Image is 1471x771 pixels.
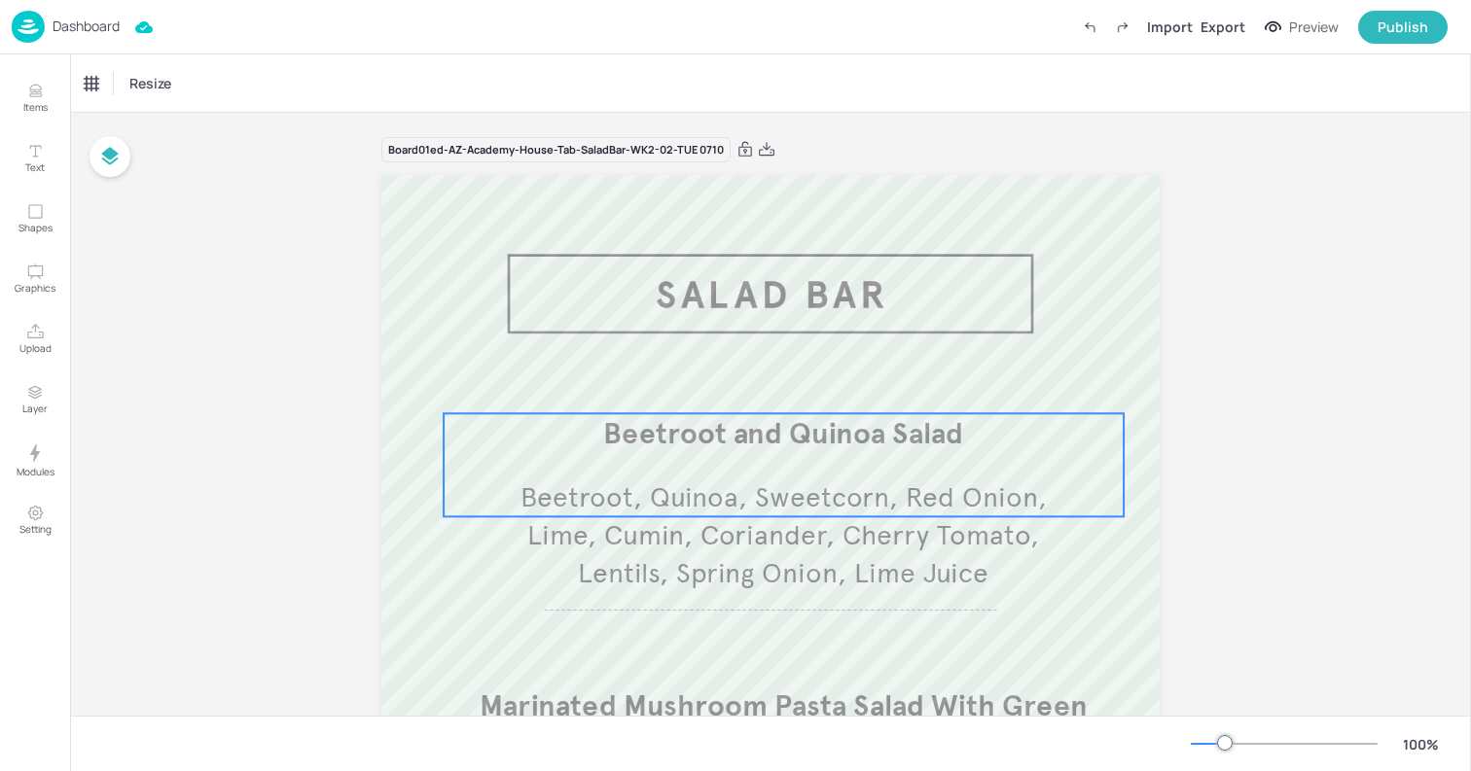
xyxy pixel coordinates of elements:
div: 100 % [1397,734,1444,754]
div: Board 01ed-AZ-Academy-House-Tab-SaladBar-WK2-02-TUE 0710 [381,137,731,163]
span: Marinated Mushroom Pasta Salad With Green Olives [480,687,1088,764]
span: Beetroot and Quinoa Salad [603,415,963,451]
div: Publish [1378,17,1428,38]
label: Redo (Ctrl + Y) [1106,11,1139,44]
div: Export [1201,17,1245,37]
label: Undo (Ctrl + Z) [1073,11,1106,44]
span: Beetroot, Quinoa, Sweetcorn, Red Onion, Lime, Cumin, Coriander, Cherry Tomato, Lentils, Spring On... [520,480,1047,590]
div: Import [1147,17,1193,37]
p: Dashboard [53,19,120,33]
button: Publish [1358,11,1448,44]
button: Preview [1253,13,1350,42]
div: Preview [1289,17,1339,38]
span: Resize [126,73,175,93]
img: logo-86c26b7e.jpg [12,11,45,43]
